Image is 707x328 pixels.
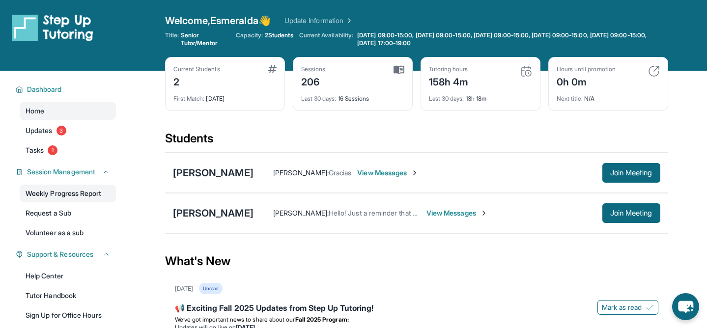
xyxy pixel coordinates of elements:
span: 3 [57,126,66,136]
span: Dashboard [27,84,62,94]
a: [DATE] 09:00-15:00, [DATE] 09:00-15:00, [DATE] 09:00-15:00, [DATE] 09:00-15:00, [DATE] 09:00-15:0... [355,31,668,47]
a: Tutor Handbook [20,287,116,304]
a: Sign Up for Office Hours [20,306,116,324]
div: 📢 Exciting Fall 2025 Updates from Step Up Tutoring! [175,302,658,316]
div: [DATE] [175,285,193,293]
div: Hours until promotion [557,65,616,73]
span: First Match : [173,95,205,102]
div: 2 [173,73,220,89]
div: 13h 18m [429,89,532,103]
a: Updates3 [20,122,116,139]
button: Support & Resources [23,249,110,259]
img: Chevron-Right [480,209,488,217]
a: Home [20,102,116,120]
span: We’ve got important news to share about our [175,316,295,323]
button: Mark as read [597,300,658,315]
span: View Messages [357,168,419,178]
span: Gracias [329,168,352,177]
span: Title: [165,31,179,47]
span: Join Meeting [610,170,652,176]
div: [PERSON_NAME] [173,206,254,220]
div: Unread [199,283,223,294]
a: Request a Sub [20,204,116,222]
button: Join Meeting [602,163,660,183]
img: card [268,65,277,73]
div: Tutoring hours [429,65,469,73]
span: [PERSON_NAME] : [273,209,329,217]
span: Last 30 days : [429,95,464,102]
img: card [520,65,532,77]
a: Tasks1 [20,141,116,159]
div: Students [165,131,668,152]
div: What's New [165,240,668,283]
button: chat-button [672,293,699,320]
span: Senior Tutor/Mentor [181,31,230,47]
span: Tasks [26,145,44,155]
img: card [394,65,404,74]
span: Welcome, Esmeralda 👋 [165,14,271,27]
button: Dashboard [23,84,110,94]
span: Last 30 days : [301,95,337,102]
span: Join Meeting [610,210,652,216]
a: Weekly Progress Report [20,185,116,202]
div: [PERSON_NAME] [173,166,254,180]
span: [DATE] 09:00-15:00, [DATE] 09:00-15:00, [DATE] 09:00-15:00, [DATE] 09:00-15:00, [DATE] 09:00-15:0... [357,31,666,47]
button: Session Management [23,167,110,177]
span: [PERSON_NAME] : [273,168,329,177]
span: Mark as read [602,302,642,312]
span: Hello! Just a reminder that we have tutoring [DATE] at 5:00pm ⭐️ [329,209,532,217]
span: 1 [48,145,57,155]
div: 206 [301,73,326,89]
span: View Messages [426,208,488,218]
div: 0h 0m [557,73,616,89]
div: 16 Sessions [301,89,404,103]
a: Volunteer as a sub [20,224,116,242]
img: Mark as read [646,303,654,311]
span: Next title : [557,95,583,102]
div: [DATE] [173,89,277,103]
span: Updates [26,126,53,136]
img: logo [12,14,93,41]
div: N/A [557,89,660,103]
div: Sessions [301,65,326,73]
div: Current Students [173,65,220,73]
img: Chevron Right [343,16,353,26]
span: Current Availability: [299,31,353,47]
span: Home [26,106,44,116]
span: Support & Resources [27,249,93,259]
a: Update Information [284,16,353,26]
div: 158h 4m [429,73,469,89]
img: card [648,65,660,77]
button: Join Meeting [602,203,660,223]
span: Session Management [27,167,95,177]
a: Help Center [20,267,116,285]
span: 2 Students [265,31,293,39]
img: Chevron-Right [411,169,419,177]
span: Capacity: [236,31,263,39]
strong: Fall 2025 Program: [295,316,349,323]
